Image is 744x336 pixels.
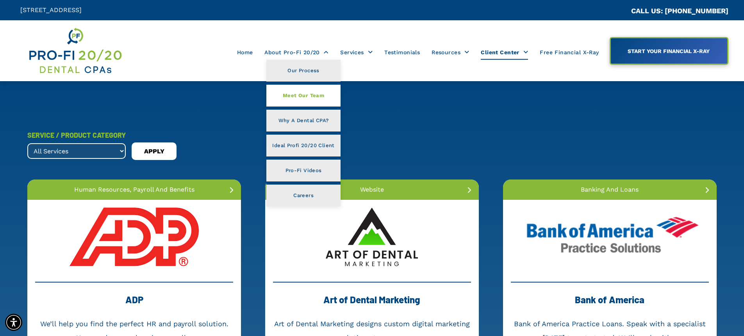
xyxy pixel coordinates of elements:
a: START YOUR FINANCIAL X-RAY [610,37,728,65]
a: Testimonials [378,45,426,60]
div: Bank of America [511,290,709,317]
a: Services [334,45,378,60]
span: Careers [293,190,314,201]
span: START YOUR FINANCIAL X-RAY [625,44,712,58]
div: SERVICE / PRODUCT CATEGORY [27,128,126,142]
span: Ideal Profi 20/20 Client [272,140,334,151]
div: ADP [35,290,233,317]
a: CALL US: [PHONE_NUMBER] [631,7,728,15]
a: Why A Dental CPA? [266,110,340,132]
a: Home [231,45,259,60]
span: Our Process [287,66,319,76]
a: Careers [266,185,340,206]
span: Why A Dental CPA? [278,116,329,126]
a: Resources [426,45,475,60]
a: Free Financial X-Ray [534,45,605,60]
div: Art of Dental Marketing [273,290,471,317]
a: Meet Our Team [266,85,340,107]
a: Ideal Profi 20/20 Client [266,135,340,156]
span: Pro-Fi Videos [285,165,322,176]
a: Our Process [266,60,340,82]
a: Pro-Fi Videos [266,160,340,181]
span: APPLY [144,145,164,158]
div: Accessibility Menu [5,314,22,331]
span: CA::CALLC [598,7,631,15]
img: Get Dental CPA Consulting, Bookkeeping, & Bank Loans [28,26,122,75]
a: About Pro-Fi 20/20 [259,45,334,60]
span: Meet Our Team [283,91,324,101]
span: [STREET_ADDRESS] [20,6,82,14]
a: Client Center [475,45,534,60]
span: About Pro-Fi 20/20 [264,45,328,60]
